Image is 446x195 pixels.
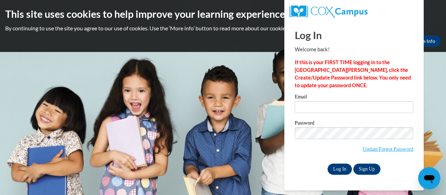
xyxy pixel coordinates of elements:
strong: If this is your FIRST TIME logging in to the [GEOGRAPHIC_DATA][PERSON_NAME], click the Create/Upd... [295,59,411,88]
label: Password [295,120,413,127]
a: Sign Up [353,164,380,175]
input: Log In [328,164,352,175]
iframe: Button to launch messaging window [418,167,440,189]
p: Welcome back! [295,46,413,53]
label: Email [295,94,413,101]
h1: Log In [295,28,413,42]
p: By continuing to use the site you agree to our use of cookies. Use the ‘More info’ button to read... [5,24,441,32]
a: Update/Forgot Password [363,146,413,152]
img: COX Campus [290,5,368,18]
h2: This site uses cookies to help improve your learning experience. [5,7,441,21]
a: More Info [408,36,441,47]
